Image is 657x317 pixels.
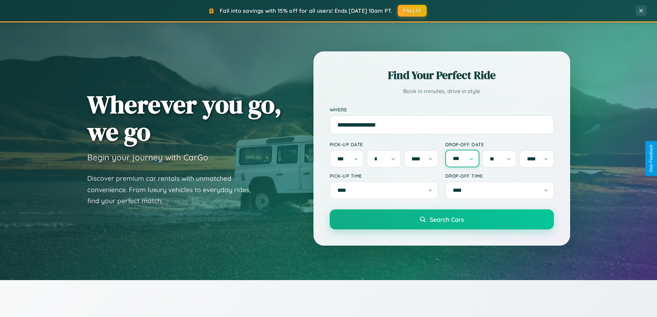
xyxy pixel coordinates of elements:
p: Book in minutes, drive in style [330,86,554,96]
label: Drop-off Time [445,173,554,179]
span: Fall into savings with 15% off for all users! Ends [DATE] 10am PT. [220,7,392,14]
span: Search Cars [430,216,464,223]
label: Pick-up Date [330,141,438,147]
div: Give Feedback [649,145,654,172]
button: FALL15 [398,5,427,17]
h1: Wherever you go, we go [87,91,282,145]
p: Discover premium car rentals with unmatched convenience. From luxury vehicles to everyday rides, ... [87,173,260,207]
h2: Find Your Perfect Ride [330,68,554,83]
button: Search Cars [330,209,554,229]
label: Pick-up Time [330,173,438,179]
label: Where [330,107,554,112]
h3: Begin your journey with CarGo [87,152,208,162]
label: Drop-off Date [445,141,554,147]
